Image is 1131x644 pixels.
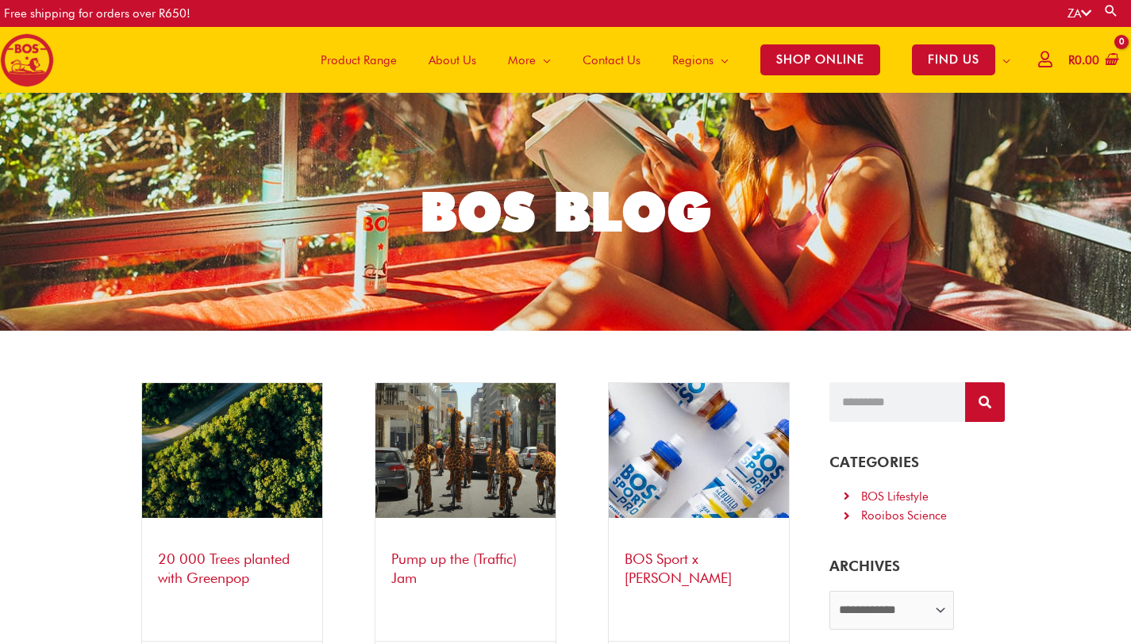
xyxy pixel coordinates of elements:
img: BOS Giraffes in Cape Town 2 [375,383,556,518]
a: More [492,27,567,93]
span: Regions [672,36,714,84]
button: Search [965,382,1005,422]
nav: Site Navigation [293,27,1026,93]
div: Rooibos Science [861,506,947,526]
a: View Shopping Cart, empty [1065,43,1119,79]
a: About Us [413,27,492,93]
span: Product Range [321,36,397,84]
h1: BOS BLOG [130,174,1001,249]
a: Product Range [305,27,413,93]
span: SHOP ONLINE [760,44,880,75]
a: 20 000 Trees planted with Greenpop [158,550,290,585]
a: Rooibos Science [841,506,993,526]
h5: ARCHIVES [829,558,1005,575]
span: Contact Us [583,36,641,84]
a: ZA [1068,6,1091,21]
a: BOS Lifestyle [841,487,993,507]
a: Contact Us [567,27,656,93]
span: FIND US [912,44,995,75]
span: More [508,36,536,84]
a: BOS Sport x [PERSON_NAME] [625,550,732,585]
a: SHOP ONLINE [744,27,896,93]
bdi: 0.00 [1068,53,1099,67]
a: Search button [1103,3,1119,18]
a: Regions [656,27,744,93]
h4: CATEGORIES [829,454,1005,471]
span: R [1068,53,1075,67]
a: Pump up the (Traffic) Jam [391,550,517,585]
span: About Us [429,36,476,84]
div: BOS Lifestyle [861,487,929,507]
